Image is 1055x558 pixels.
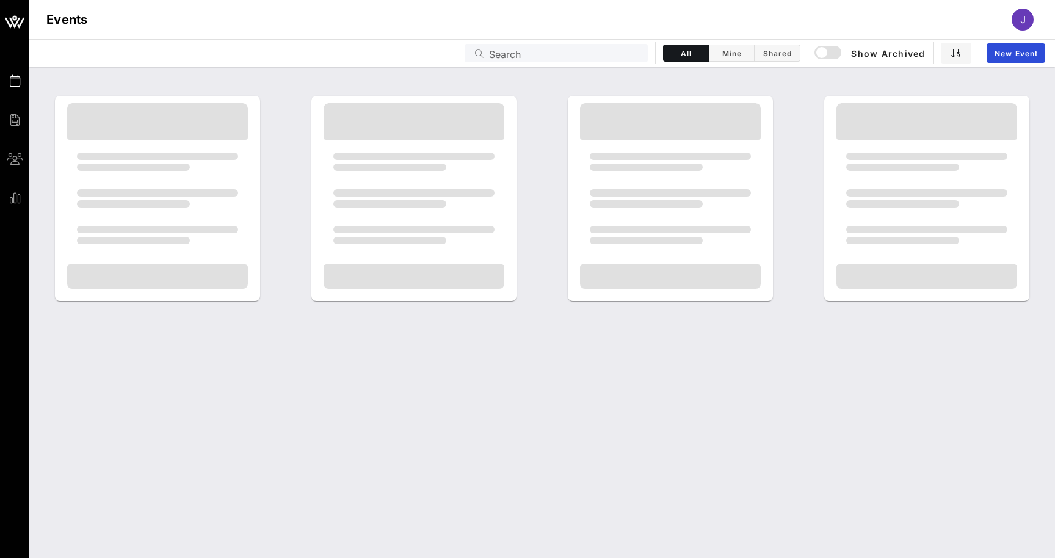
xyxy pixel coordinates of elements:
div: J [1012,9,1034,31]
span: All [671,49,701,58]
h1: Events [46,10,88,29]
span: Shared [762,49,792,58]
span: Mine [716,49,747,58]
button: Shared [755,45,800,62]
span: New Event [994,49,1038,58]
span: J [1020,13,1026,26]
span: Show Archived [816,46,926,60]
button: All [663,45,709,62]
button: Show Archived [816,42,926,64]
button: Mine [709,45,755,62]
a: New Event [987,43,1045,63]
